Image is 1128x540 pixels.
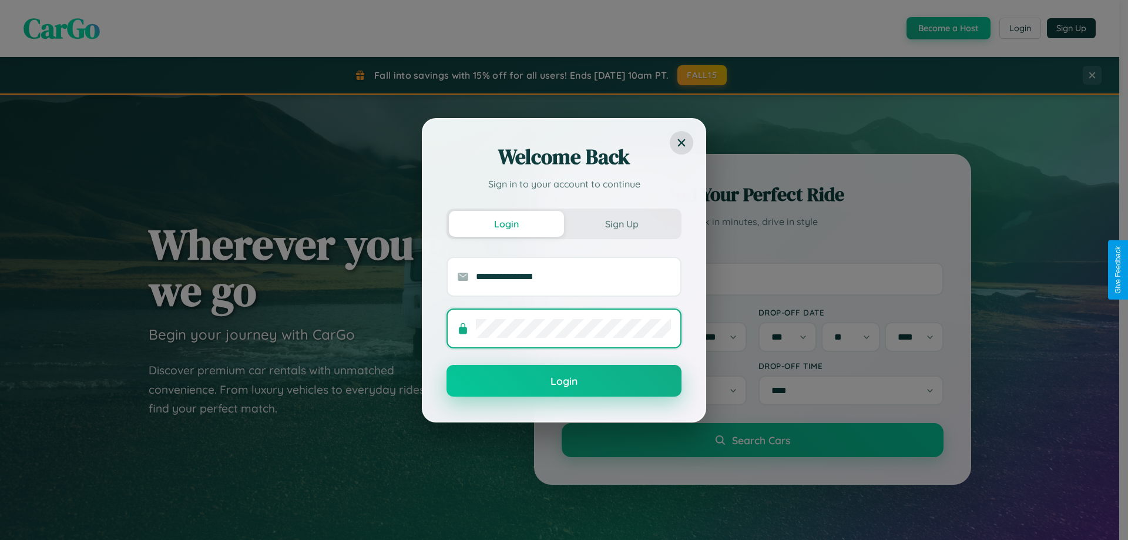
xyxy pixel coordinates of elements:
button: Login [446,365,681,397]
h2: Welcome Back [446,143,681,171]
div: Give Feedback [1114,246,1122,294]
p: Sign in to your account to continue [446,177,681,191]
button: Login [449,211,564,237]
button: Sign Up [564,211,679,237]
